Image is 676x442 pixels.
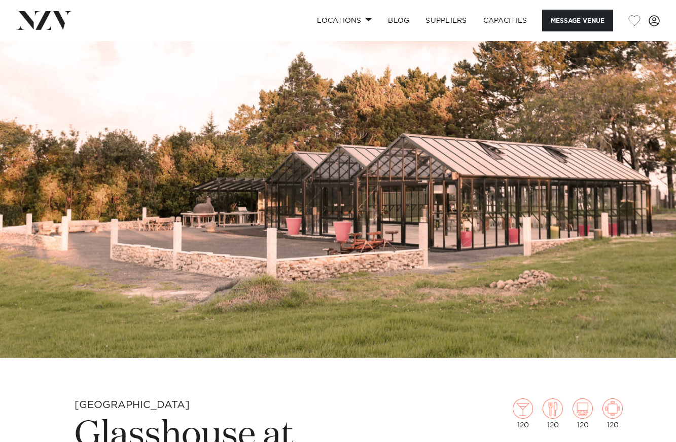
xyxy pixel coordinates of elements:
[75,400,190,410] small: [GEOGRAPHIC_DATA]
[542,10,613,31] button: Message Venue
[16,11,72,29] img: nzv-logo.png
[573,398,593,429] div: 120
[309,10,380,31] a: Locations
[543,398,563,429] div: 120
[513,398,533,429] div: 120
[380,10,417,31] a: BLOG
[513,398,533,419] img: cocktail.png
[573,398,593,419] img: theatre.png
[602,398,623,429] div: 120
[602,398,623,419] img: meeting.png
[543,398,563,419] img: dining.png
[417,10,475,31] a: SUPPLIERS
[475,10,536,31] a: Capacities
